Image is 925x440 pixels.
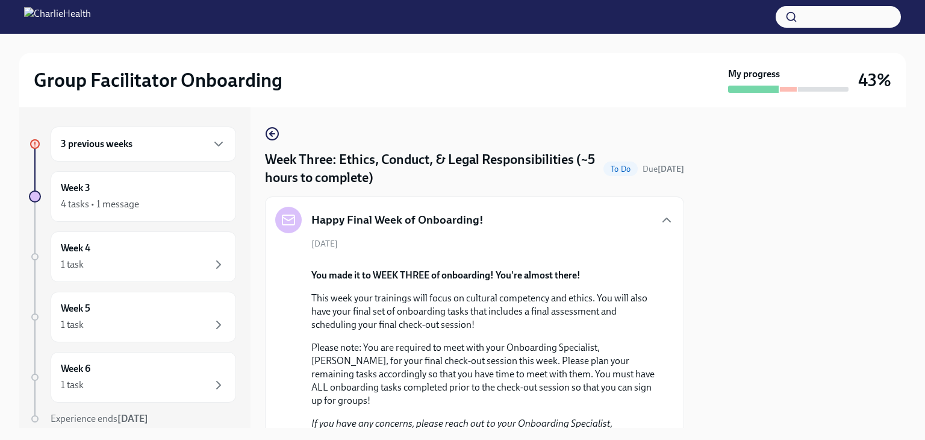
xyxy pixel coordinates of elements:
span: [DATE] [311,238,338,250]
h2: Group Facilitator Onboarding [34,68,282,92]
h3: 43% [858,69,891,91]
p: This week your trainings will focus on cultural competency and ethics. You will also have your fi... [311,292,655,332]
a: Week 34 tasks • 1 message [29,171,236,222]
div: 1 task [61,379,84,392]
h6: Week 3 [61,181,90,195]
h5: Happy Final Week of Onboarding! [311,212,484,228]
a: Week 61 task [29,352,236,403]
span: September 23rd, 2025 09:00 [643,163,684,175]
h6: Week 5 [61,302,90,315]
h6: 3 previous weeks [61,137,132,151]
strong: My progress [728,68,780,81]
span: To Do [603,165,638,174]
strong: [DATE] [117,413,148,424]
p: Please note: You are required to meet with your Onboarding Specialist, [PERSON_NAME], for your fi... [311,341,655,407]
h6: Week 4 [61,242,90,255]
a: Week 51 task [29,292,236,342]
strong: You made it to WEEK THREE of onboarding! You're almost there! [311,269,581,281]
div: 1 task [61,318,84,332]
div: 1 task [61,258,84,271]
span: Experience ends [51,413,148,424]
span: Due [643,164,684,174]
strong: [DATE] [658,164,684,174]
h4: Week Three: Ethics, Conduct, & Legal Responsibilities (~5 hours to complete) [265,151,599,187]
a: Week 41 task [29,231,236,282]
div: 4 tasks • 1 message [61,198,139,211]
img: CharlieHealth [24,7,91,27]
div: 3 previous weeks [51,127,236,162]
h6: Week 6 [61,362,90,376]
